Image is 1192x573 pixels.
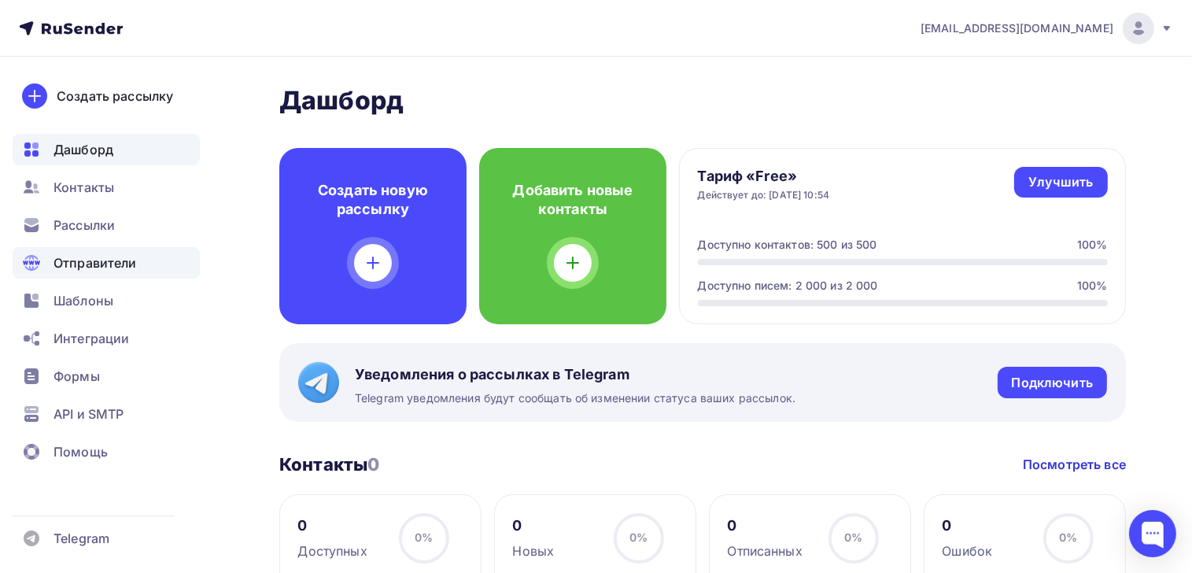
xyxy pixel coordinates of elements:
[943,542,993,560] div: Ошибок
[54,442,108,461] span: Помощь
[728,542,803,560] div: Отписанных
[1059,530,1077,544] span: 0%
[54,178,114,197] span: Контакты
[298,516,367,535] div: 0
[1023,455,1126,474] a: Посмотреть все
[54,367,100,386] span: Формы
[943,516,993,535] div: 0
[921,20,1113,36] span: [EMAIL_ADDRESS][DOMAIN_NAME]
[367,454,379,475] span: 0
[629,530,648,544] span: 0%
[54,216,115,235] span: Рассылки
[355,390,795,406] span: Telegram уведомления будут сообщать об изменении статуса ваших рассылок.
[513,542,555,560] div: Новых
[355,365,795,384] span: Уведомления о рассылках в Telegram
[13,247,200,279] a: Отправители
[13,360,200,392] a: Формы
[57,87,173,105] div: Создать рассылку
[54,529,109,548] span: Telegram
[1012,374,1093,392] div: Подключить
[304,181,441,219] h4: Создать новую рассылку
[54,140,113,159] span: Дашборд
[13,172,200,203] a: Контакты
[13,285,200,316] a: Шаблоны
[844,530,862,544] span: 0%
[921,13,1173,44] a: [EMAIL_ADDRESS][DOMAIN_NAME]
[415,530,433,544] span: 0%
[279,85,1126,116] h2: Дашборд
[1077,237,1108,253] div: 100%
[54,405,124,423] span: API и SMTP
[13,134,200,165] a: Дашборд
[1077,278,1108,294] div: 100%
[54,329,129,348] span: Интеграции
[504,181,641,219] h4: Добавить новые контакты
[728,516,803,535] div: 0
[13,209,200,241] a: Рассылки
[279,453,379,475] h3: Контакты
[698,278,878,294] div: Доступно писем: 2 000 из 2 000
[54,291,113,310] span: Шаблоны
[698,167,830,186] h4: Тариф «Free»
[698,237,877,253] div: Доступно контактов: 500 из 500
[698,189,830,201] div: Действует до: [DATE] 10:54
[513,516,555,535] div: 0
[298,542,367,560] div: Доступных
[54,253,137,272] span: Отправители
[1028,173,1093,191] div: Улучшить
